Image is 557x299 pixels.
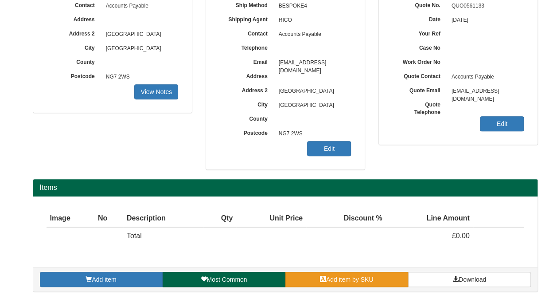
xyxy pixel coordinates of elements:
th: Qty [203,210,236,228]
th: Unit Price [236,210,306,228]
span: [GEOGRAPHIC_DATA] [101,42,179,56]
th: Description [123,210,203,228]
label: Quote Email [392,84,447,94]
span: £0.00 [452,232,470,240]
th: Line Amount [386,210,473,228]
label: Quote Contact [392,70,447,80]
span: Accounts Payable [274,28,351,42]
span: Most Common [206,276,247,283]
label: Address 2 [47,28,101,38]
label: Postcode [47,70,101,80]
label: Quote Telephone [392,98,447,116]
span: [GEOGRAPHIC_DATA] [274,98,351,113]
label: Your Ref [392,28,447,38]
a: Download [408,272,531,287]
span: Download [459,276,486,283]
label: Postcode [219,127,274,137]
span: Add item [92,276,116,283]
label: County [219,113,274,123]
span: RICO [274,13,351,28]
label: City [219,98,274,109]
a: Edit [307,141,351,156]
label: Address [47,13,101,24]
span: Accounts Payable [447,70,524,84]
label: Contact [219,28,274,38]
label: Work Order No [392,56,447,66]
th: Image [47,210,94,228]
a: View Notes [134,84,178,99]
span: [EMAIL_ADDRESS][DOMAIN_NAME] [447,84,524,98]
label: County [47,56,101,66]
span: [EMAIL_ADDRESS][DOMAIN_NAME] [274,56,351,70]
label: Case No [392,42,447,52]
th: Discount % [306,210,386,228]
label: City [47,42,101,52]
th: No [94,210,123,228]
span: [GEOGRAPHIC_DATA] [274,84,351,98]
span: [GEOGRAPHIC_DATA] [101,28,179,42]
span: NG7 2WS [101,70,179,84]
td: Total [123,227,203,245]
label: Date [392,13,447,24]
label: Telephone [219,42,274,52]
span: NG7 2WS [274,127,351,141]
label: Address 2 [219,84,274,94]
span: Add item by SKU [326,276,374,283]
label: Address [219,70,274,80]
label: Shipping Agent [219,13,274,24]
h2: Items [40,184,531,192]
span: [DATE] [447,13,524,28]
label: Email [219,56,274,66]
a: Edit [480,116,524,131]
